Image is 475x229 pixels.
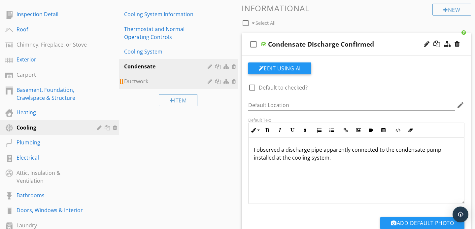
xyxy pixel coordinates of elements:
div: Condensate [124,62,210,70]
i: check_box_outline_blank [248,36,259,52]
i: edit [457,101,464,109]
button: Insert Image (⌘P) [352,124,365,136]
span: Select All [255,20,276,26]
div: Ductwork [124,77,210,85]
button: Italic (⌘I) [274,124,286,136]
div: Bathrooms [17,191,87,199]
button: Ordered List [313,124,325,136]
div: New [432,4,471,16]
div: Open Intercom Messenger [453,207,468,222]
div: Basement, Foundation, Crawlspace & Structure [17,86,87,102]
label: Default to checked? [259,84,308,91]
div: Condensate Discharge Confirmed [268,40,374,48]
div: Default Text [248,117,465,123]
button: Edit Using AI [248,62,311,74]
div: Doors, Windows & Interior [17,206,87,214]
div: Plumbing [17,138,87,146]
button: Insert Link (⌘K) [340,124,352,136]
div: Cooling [17,124,87,132]
div: Inspection Detail [17,10,87,18]
div: Carport [17,71,87,79]
div: Attic, Insulation & Ventilation [17,169,87,185]
button: Insert Table [377,124,390,136]
div: Electrical [17,154,87,162]
button: Inline Style [249,124,261,136]
div: Item [159,94,198,106]
button: Insert Video [365,124,377,136]
button: Clear Formatting [404,124,417,136]
button: Underline (⌘U) [286,124,299,136]
div: Cooling System [124,48,210,56]
button: Code View [391,124,404,136]
button: Add Default Photo [380,217,464,229]
div: Heating [17,108,87,116]
button: Colors [299,124,311,136]
input: Default Location [248,100,456,111]
div: Roof [17,25,87,33]
div: Cooling System Information [124,10,210,18]
button: Bold (⌘B) [261,124,274,136]
div: Chimney, Fireplace, or Stove [17,41,87,49]
button: Unordered List [325,124,338,136]
div: Exterior [17,56,87,63]
h3: Informational [242,4,471,13]
p: I observed a discharge pipe apparently connected to the condensate pump installed at the cooling ... [254,146,459,162]
div: Thermostat and Normal Operating Controls [124,25,210,41]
